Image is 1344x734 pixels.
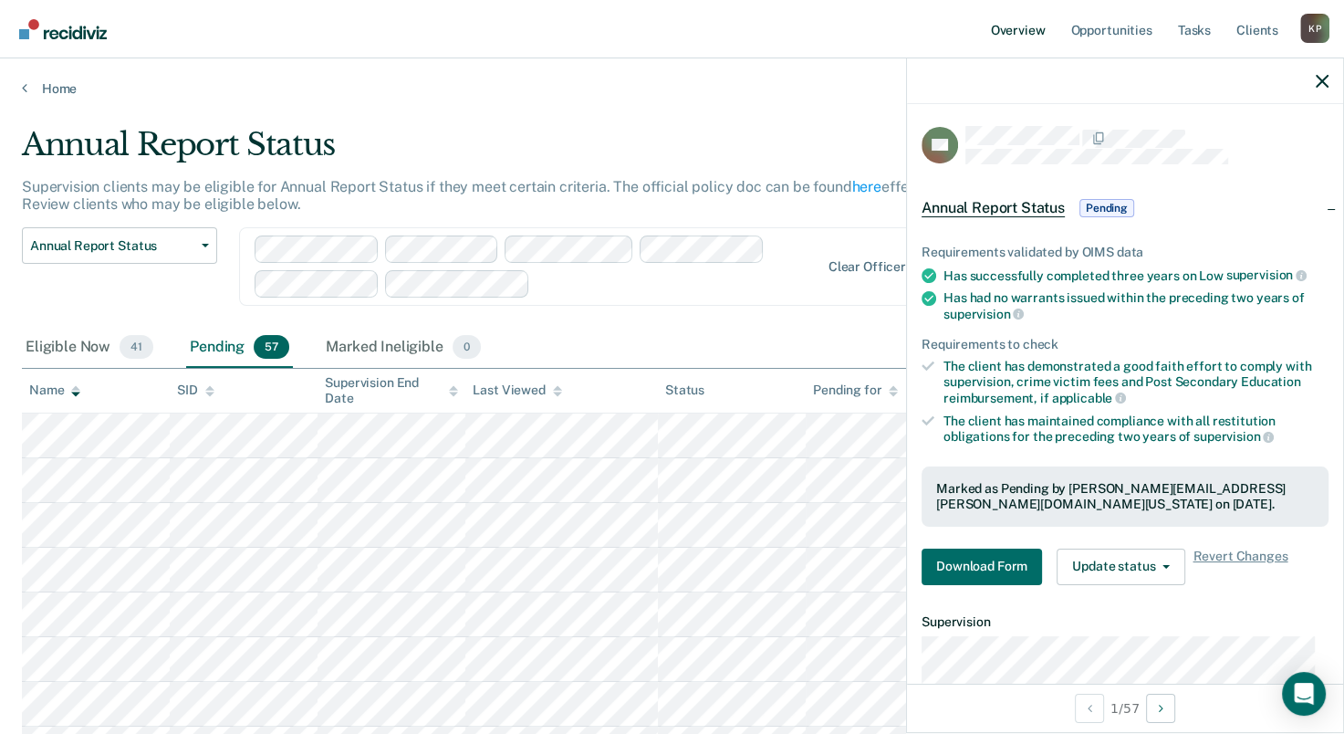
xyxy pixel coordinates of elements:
[922,245,1328,260] div: Requirements validated by OIMS data
[325,375,458,406] div: Supervision End Date
[1057,549,1185,585] button: Update status
[1300,14,1329,43] div: K P
[665,383,704,398] div: Status
[922,549,1049,585] a: Navigate to form link
[1193,549,1287,585] span: Revert Changes
[922,549,1042,585] button: Download Form
[1282,672,1326,716] div: Open Intercom Messenger
[19,19,107,39] img: Recidiviz
[29,383,80,398] div: Name
[22,328,157,368] div: Eligible Now
[30,238,194,254] span: Annual Report Status
[1075,694,1104,723] button: Previous Opportunity
[907,179,1343,237] div: Annual Report StatusPending
[1300,14,1329,43] button: Profile dropdown button
[907,684,1343,732] div: 1 / 57
[943,307,1024,321] span: supervision
[1193,429,1274,444] span: supervision
[1226,267,1307,282] span: supervision
[828,259,912,275] div: Clear officers
[943,290,1328,321] div: Has had no warrants issued within the preceding two years of
[943,267,1328,284] div: Has successfully completed three years on Low
[186,328,293,368] div: Pending
[1146,694,1175,723] button: Next Opportunity
[922,337,1328,352] div: Requirements to check
[936,481,1314,512] div: Marked as Pending by [PERSON_NAME][EMAIL_ADDRESS][PERSON_NAME][DOMAIN_NAME][US_STATE] on [DATE].
[22,178,993,213] p: Supervision clients may be eligible for Annual Report Status if they meet certain criteria. The o...
[1079,199,1134,217] span: Pending
[22,80,1322,97] a: Home
[922,614,1328,630] dt: Supervision
[120,335,153,359] span: 41
[852,178,881,195] a: here
[177,383,214,398] div: SID
[943,359,1328,405] div: The client has demonstrated a good faith effort to comply with supervision, crime victim fees and...
[22,126,1030,178] div: Annual Report Status
[473,383,561,398] div: Last Viewed
[322,328,484,368] div: Marked Ineligible
[1052,391,1126,405] span: applicable
[254,335,289,359] span: 57
[453,335,481,359] span: 0
[813,383,898,398] div: Pending for
[943,414,1328,445] div: The client has maintained compliance with all restitution obligations for the preceding two years of
[922,199,1065,217] span: Annual Report Status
